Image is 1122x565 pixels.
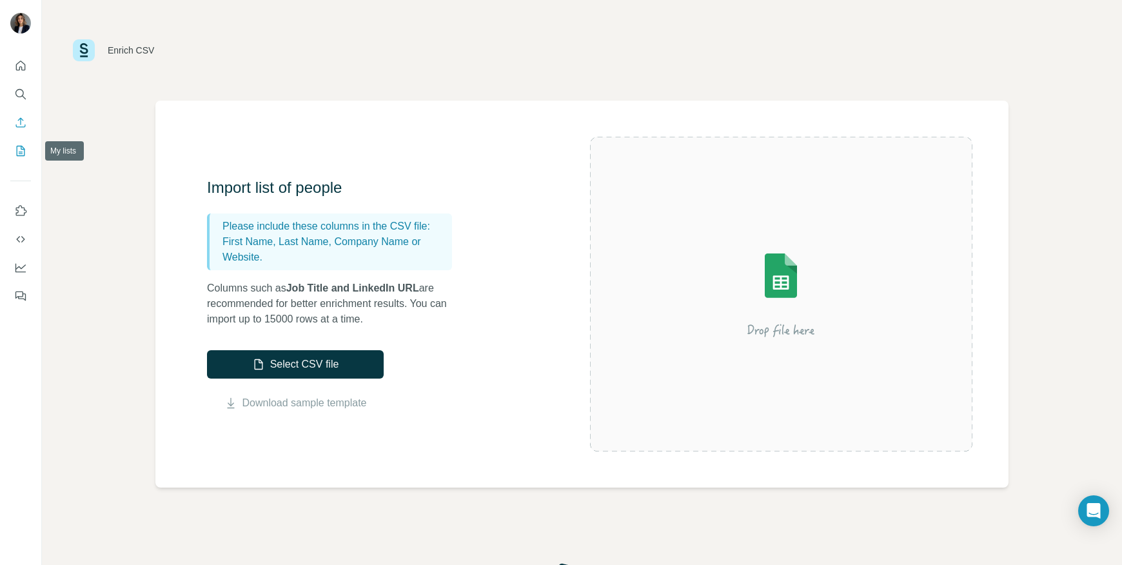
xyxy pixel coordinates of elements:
p: First Name, Last Name, Company Name or Website. [222,234,447,265]
p: Please include these columns in the CSV file: [222,219,447,234]
button: Feedback [10,284,31,308]
button: Use Surfe API [10,228,31,251]
span: Job Title and LinkedIn URL [286,282,419,293]
div: Enrich CSV [108,44,154,57]
button: Select CSV file [207,350,384,379]
button: Enrich CSV [10,111,31,134]
a: Download sample template [242,395,367,411]
button: Search [10,83,31,106]
p: Columns such as are recommended for better enrichment results. You can import up to 15000 rows at... [207,281,465,327]
h3: Import list of people [207,177,465,198]
button: My lists [10,139,31,163]
img: Surfe Illustration - Drop file here or select below [665,217,897,372]
button: Dashboard [10,256,31,279]
img: Surfe Logo [73,39,95,61]
button: Use Surfe on LinkedIn [10,199,31,223]
button: Quick start [10,54,31,77]
div: Open Intercom Messenger [1078,495,1109,526]
button: Download sample template [207,395,384,411]
img: Avatar [10,13,31,34]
